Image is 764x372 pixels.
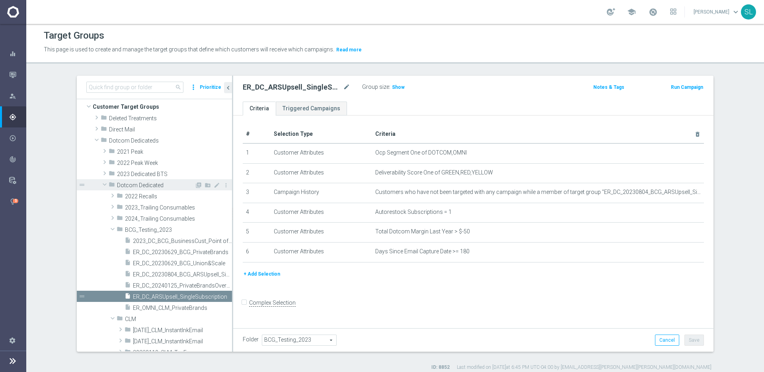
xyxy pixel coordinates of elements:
i: folder [125,349,131,358]
button: person_search Explore [9,93,26,99]
th: # [243,125,271,143]
button: equalizer Dashboard [9,51,26,57]
i: delete_forever [694,131,701,137]
div: Optibot [9,191,26,212]
i: settings [9,337,16,344]
span: Criteria [375,131,396,137]
span: 2022 Recalls [125,193,232,200]
button: Read more [335,45,363,54]
button: gps_fixed Plan [9,114,26,120]
span: ER_DC_20230629_BCG_Union&amp;Scale [133,260,232,267]
span: 03.28.2022_CLM_InstantInkEmail [133,338,232,345]
span: Days Since Email Capture Date >= 180 [375,248,470,255]
td: Campaign History [271,183,372,203]
div: Analyze [9,156,26,163]
button: Save [684,335,704,346]
span: CLM [125,316,232,323]
span: Deliverability Score One of GREEN,RED,YELLOW [375,169,493,176]
td: Customer Attributes [271,203,372,223]
span: Autorestock Subscriptions = 1 [375,209,452,215]
i: insert_drive_file [125,259,131,268]
i: folder [109,181,115,190]
div: SL [741,4,756,20]
div: Dashboard [9,43,26,64]
a: Triggered Campaigns [276,102,347,116]
span: Ocp Segment One of DOTCOM,OMNI [375,149,467,156]
label: Group size [362,84,389,90]
i: lightbulb [9,198,16,205]
button: Run Campaign [670,83,704,92]
button: Prioritize [199,82,222,93]
a: [PERSON_NAME]keyboard_arrow_down [693,6,741,18]
span: keyboard_arrow_down [731,8,740,16]
span: 2021 Peak [117,149,232,155]
i: folder [125,337,131,347]
td: Customer Attributes [271,163,372,183]
span: Direct Mail [109,126,232,133]
i: insert_drive_file [125,282,131,291]
i: folder [101,125,107,135]
button: play_circle_outline Execute [9,135,26,141]
i: Rename Folder [214,182,220,188]
div: Plan [9,114,26,121]
i: insert_drive_file [125,237,131,246]
div: 5 [13,199,18,203]
i: insert_drive_file [125,270,131,280]
h2: ER_DC_ARSUpsell_SingleSubscription [243,82,341,92]
span: 2023 Dedicated BTS [117,171,232,178]
span: This page is used to create and manage the target groups that define which customers will receive... [44,46,334,53]
i: folder [117,215,123,224]
td: 3 [243,183,271,203]
button: Mission Control [9,72,26,78]
span: search [175,84,181,90]
button: Notes & Tags [592,83,625,92]
i: folder [125,326,131,335]
td: 1 [243,143,271,163]
span: ER_DC_20230804_BCG_ARSUpsell_SingleSubscription [133,271,232,278]
i: Add Folder [205,182,211,188]
button: Data Studio [9,177,26,184]
span: 01.24.2022_CLM_InstantInkEmail [133,327,232,334]
i: insert_drive_file [125,248,131,257]
i: more_vert [189,82,197,93]
span: 2023_Trailing Consumables [125,204,232,211]
th: Selection Type [271,125,372,143]
span: ER_OMNI_CLM_PrivateBrands [133,305,232,311]
td: Customer Attributes [271,223,372,243]
span: 2023_DC_BCG_BusinessCust_Point of Contact_BR [133,238,232,245]
div: Data Studio [9,177,26,184]
span: BCG_Testing_2023 [125,227,232,233]
input: Quick find group or folder [86,82,183,93]
button: track_changes Analyze [9,156,26,163]
label: ID: 8852 [431,364,450,371]
td: 4 [243,203,271,223]
i: folder [117,226,123,235]
div: Mission Control [9,64,26,85]
i: person_search [9,92,16,100]
div: Explore [9,92,26,100]
span: 2022 Peak Week [117,160,232,166]
td: 2 [243,163,271,183]
a: Criteria [243,102,276,116]
div: Execute [9,135,26,142]
span: 20230110_CLM_TaxForm [133,349,232,356]
i: insert_drive_file [125,293,131,302]
i: folder [117,204,123,213]
button: chevron_left [224,82,232,93]
i: gps_fixed [9,114,16,121]
i: folder [101,137,107,146]
span: 2024_Trailing Consumables [125,215,232,222]
span: Dotcom Dedicated [117,182,195,189]
span: Customer Target Groups [93,101,232,112]
label: Complex Selection [249,299,296,307]
label: Folder [243,336,259,343]
td: 5 [243,223,271,243]
i: more_vert [223,182,229,188]
i: folder [117,192,123,202]
div: lightbulb Optibot 5 [9,198,26,205]
td: Customer Attributes [271,242,372,262]
span: ER_DC_20230629_BCG_PrivateBrands [133,249,232,256]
